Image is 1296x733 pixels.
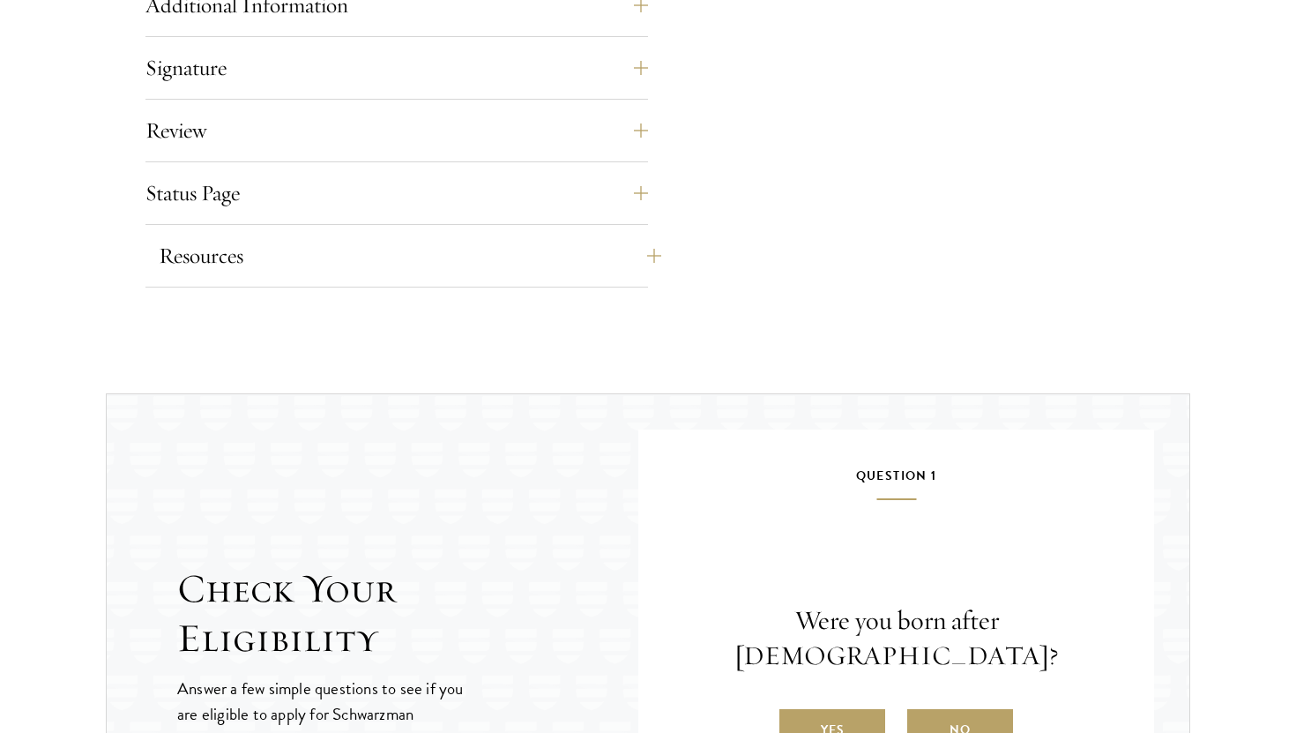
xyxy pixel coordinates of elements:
[177,565,638,663] h2: Check Your Eligibility
[691,603,1101,674] p: Were you born after [DEMOGRAPHIC_DATA]?
[159,235,661,277] button: Resources
[691,465,1101,500] h5: Question 1
[145,109,648,152] button: Review
[145,47,648,89] button: Signature
[145,172,648,214] button: Status Page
